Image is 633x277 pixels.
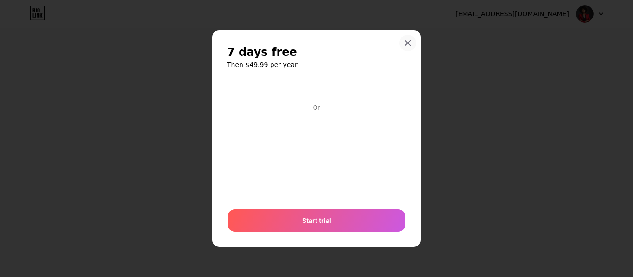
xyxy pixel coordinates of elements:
[227,60,406,69] h6: Then $49.99 per year
[311,104,322,111] div: Or
[228,79,405,101] iframe: Secure payment button frame
[227,45,297,60] span: 7 days free
[226,112,407,200] iframe: Secure payment input frame
[302,215,331,225] span: Start trial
